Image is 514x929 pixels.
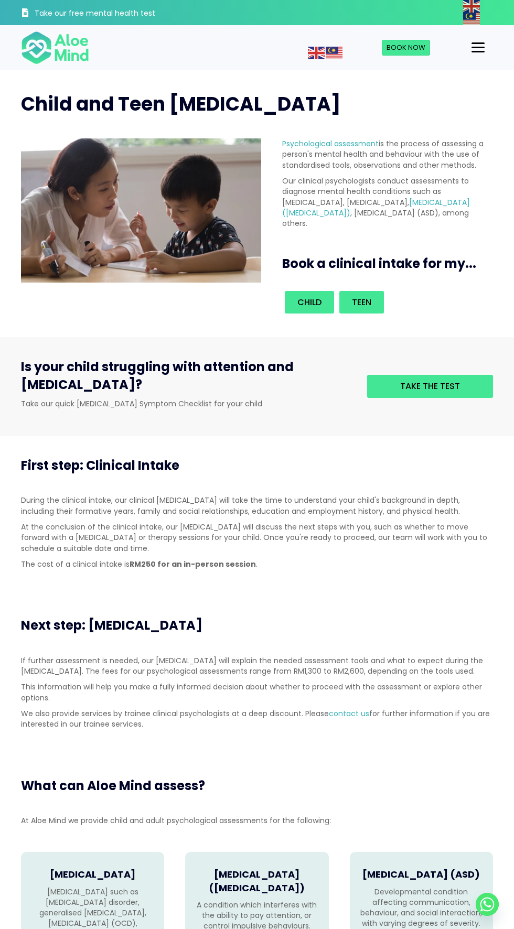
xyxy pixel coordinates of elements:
a: Take the test [367,375,493,397]
span: Child [297,296,322,308]
a: English [308,47,326,58]
a: Child [285,291,334,314]
a: Malay [326,47,344,58]
h3: Is your child struggling with attention and [MEDICAL_DATA]? [21,358,351,398]
span: Next step: [MEDICAL_DATA] [21,617,202,634]
span: Teen [352,296,371,308]
img: ms [326,47,342,59]
a: Malay [463,13,481,24]
a: Whatsapp [476,893,499,916]
a: contact us [329,708,369,719]
p: is the process of assessing a person's mental health and behaviour with the use of standardised t... [282,138,488,170]
a: Book Now [382,40,430,56]
p: If further assessment is needed, our [MEDICAL_DATA] will explain the needed assessment tools and ... [21,655,493,677]
p: The cost of a clinical intake is . [21,559,493,569]
p: At the conclusion of the clinical intake, our [MEDICAL_DATA] will discuss the next steps with you... [21,522,493,554]
p: Our clinical psychologists conduct assessments to diagnose mental health conditions such as [MEDI... [282,176,488,229]
p: Developmental condition affecting communication, behaviour, and social interaction, with varying ... [360,887,483,929]
p: We also provide services by trainee clinical psychologists at a deep discount. Please for further... [21,708,493,730]
h3: Take our free mental health test [35,8,165,19]
img: en [308,47,325,59]
a: Take our free mental health test [21,3,165,25]
strong: RM250 for an in-person session [130,559,256,569]
h3: Book a clinical intake for my... [282,255,498,273]
a: Teen [339,291,384,314]
h4: [MEDICAL_DATA] (ASD) [360,868,483,881]
p: During the clinical intake, our clinical [MEDICAL_DATA] will take the time to understand your chi... [21,495,493,516]
span: Book Now [387,42,425,52]
img: child assessment [21,138,261,283]
img: Aloe mind Logo [21,30,89,65]
span: Take the test [400,380,460,392]
button: Menu [467,39,489,57]
h4: [MEDICAL_DATA] [31,868,154,881]
p: Take our quick [MEDICAL_DATA] Symptom Checklist for your child [21,398,351,409]
a: Psychological assessment [282,138,379,149]
img: ms [463,13,480,25]
a: [MEDICAL_DATA] ([MEDICAL_DATA]) [282,197,470,218]
h4: [MEDICAL_DATA] ([MEDICAL_DATA]) [196,868,318,894]
span: What can Aloe Mind assess? [21,777,205,794]
a: English [463,1,481,11]
p: At Aloe Mind we provide child and adult psychological assessments for the following: [21,815,493,826]
span: First step: Clinical Intake [21,457,179,474]
span: Child and Teen [MEDICAL_DATA] [21,91,341,117]
p: This information will help you make a fully informed decision about whether to proceed with the a... [21,682,493,703]
div: Book an intake for my... [282,288,488,316]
